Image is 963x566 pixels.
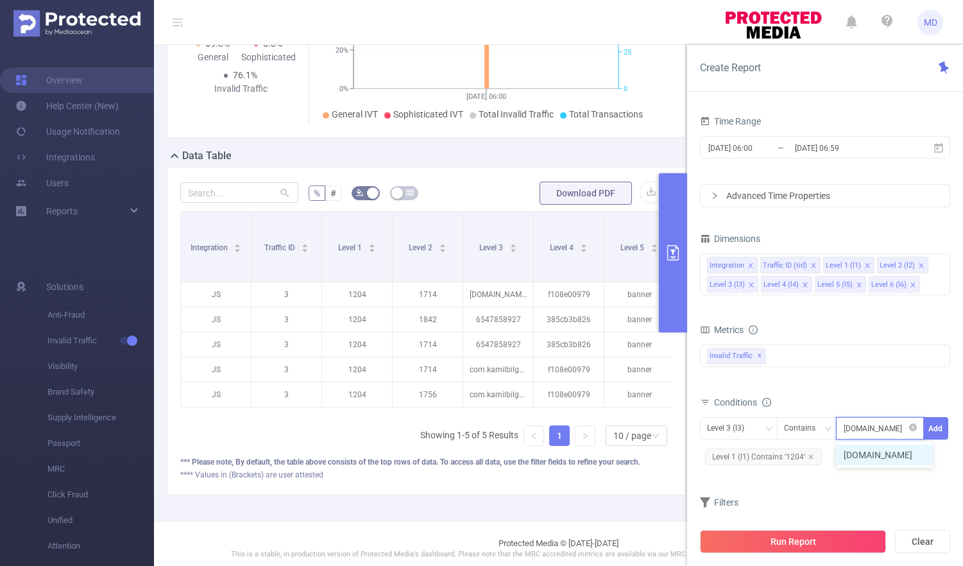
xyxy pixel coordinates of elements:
li: Integration [707,257,758,273]
span: Level 2 [409,243,434,252]
span: Sophisticated IVT [393,109,463,119]
p: f108e00979 [534,382,604,407]
div: Level 6 (l6) [871,277,907,293]
p: com.kamilbilge.ropesavior3d [463,357,533,382]
span: MRC [47,456,154,482]
a: Users [15,170,69,196]
span: Visibility [47,354,154,379]
span: Level 5 [620,243,646,252]
span: Conditions [714,397,771,407]
span: General IVT [332,109,378,119]
li: Previous Page [524,425,544,446]
p: 3 [251,307,321,332]
span: Traffic ID [264,243,297,252]
i: icon: close [810,262,817,270]
div: Sort [439,242,447,250]
i: icon: caret-up [439,242,446,246]
i: icon: caret-up [651,242,658,246]
div: 10 / page [613,426,651,445]
span: Invalid Traffic [47,328,154,354]
p: 1756 [393,382,463,407]
div: Contains [784,418,824,439]
span: Level 1 [338,243,364,252]
p: 385cb3b826 [534,307,604,332]
p: [DOMAIN_NAME] [463,282,533,307]
li: Showing 1-5 of 5 Results [420,425,518,446]
i: icon: close [918,262,925,270]
span: MD [924,10,937,35]
i: icon: check [917,451,925,459]
i: icon: caret-down [509,247,516,251]
div: Level 4 (l4) [763,277,799,293]
span: Level 1 (l1) Contains '1204' [705,449,822,465]
i: icon: down [652,432,660,441]
i: icon: caret-up [580,242,587,246]
p: 1204 [322,332,392,357]
span: Brand Safety [47,379,154,405]
p: JS [181,282,251,307]
span: Attention [47,533,154,559]
span: Reports [46,206,78,216]
div: *** Please note, By default, the table above consists of the top rows of data. To access all data... [180,456,672,468]
a: 1 [550,426,569,445]
p: banner [604,307,674,332]
i: icon: caret-up [509,242,516,246]
button: Add [923,417,948,440]
img: Protected Media [13,10,141,37]
span: Metrics [700,325,744,335]
div: Sophisticated [241,51,296,64]
p: 3 [251,382,321,407]
i: icon: caret-up [302,242,309,246]
p: This is a stable, in production version of Protected Media's dashboard. Please note that the MRC ... [186,549,931,560]
a: Reports [46,198,78,224]
span: Total Transactions [569,109,643,119]
p: 1204 [322,282,392,307]
i: icon: left [530,432,538,440]
div: Level 1 (l1) [826,257,861,274]
i: icon: close [864,262,871,270]
p: 385cb3b826 [534,332,604,357]
a: Help Center (New) [15,93,119,119]
i: icon: close [808,454,814,460]
i: icon: caret-up [368,242,375,246]
input: Search... [180,182,298,203]
div: Invalid Traffic [213,82,268,96]
li: Level 5 (l5) [815,276,866,293]
span: Supply Intelligence [47,405,154,431]
button: Download PDF [540,182,632,205]
div: Sort [651,242,658,250]
i: icon: down [765,425,773,434]
p: 1714 [393,332,463,357]
p: JS [181,307,251,332]
p: 1842 [393,307,463,332]
div: icon: rightAdvanced Time Properties [701,185,950,207]
span: Level 4 [550,243,575,252]
span: % [314,188,320,198]
li: Level 4 (l4) [761,276,812,293]
a: Overview [15,67,83,93]
p: JS [181,332,251,357]
i: icon: right [581,432,589,440]
p: JS [181,382,251,407]
div: General [185,51,241,64]
p: banner [604,282,674,307]
tspan: 20% [336,46,348,55]
p: 1204 [322,307,392,332]
i: icon: right [711,192,719,200]
div: Sort [301,242,309,250]
span: Unified [47,508,154,533]
div: Sort [234,242,241,250]
p: com.kamilbilge.ropesavior3d [463,382,533,407]
tspan: 0% [339,85,348,93]
li: Level 1 (l1) [823,257,874,273]
i: icon: close [856,282,862,289]
div: **** Values in (Brackets) are user attested [180,469,672,481]
tspan: 0 [624,85,627,93]
div: Integration [710,257,744,274]
i: icon: close [748,282,754,289]
p: f108e00979 [534,282,604,307]
span: Click Fraud [47,482,154,508]
tspan: 25 [624,48,631,56]
div: Traffic ID (tid) [763,257,807,274]
p: 1714 [393,357,463,382]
